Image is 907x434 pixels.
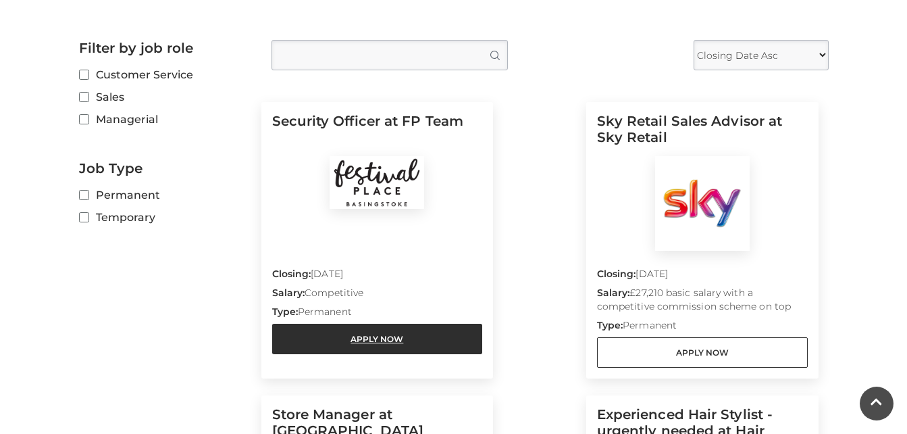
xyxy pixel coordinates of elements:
[597,318,808,337] p: Permanent
[272,287,305,299] strong: Salary:
[272,305,483,324] p: Permanent
[597,287,630,299] strong: Salary:
[272,306,298,318] strong: Type:
[597,113,808,156] h5: Sky Retail Sales Advisor at Sky Retail
[79,40,251,56] h2: Filter by job role
[79,111,251,128] label: Managerial
[272,286,483,305] p: Competitive
[79,89,251,105] label: Sales
[330,156,424,209] img: Festival Place
[272,113,483,156] h5: Security Officer at FP Team
[597,337,808,368] a: Apply Now
[79,66,251,83] label: Customer Service
[272,267,483,286] p: [DATE]
[655,156,750,251] img: Sky Retail
[597,267,808,286] p: [DATE]
[79,160,251,176] h2: Job Type
[272,268,311,280] strong: Closing:
[79,209,251,226] label: Temporary
[597,286,808,318] p: £27,210 basic salary with a competitive commission scheme on top
[79,187,251,203] label: Permanent
[597,268,636,280] strong: Closing:
[597,319,623,331] strong: Type:
[272,324,483,354] a: Apply Now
